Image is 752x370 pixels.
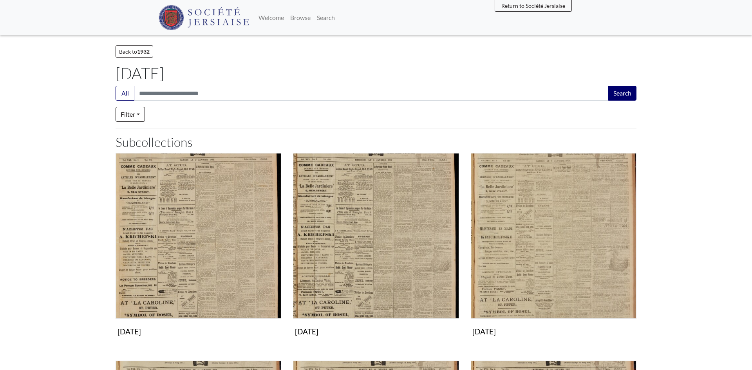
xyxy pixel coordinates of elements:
[116,86,134,101] button: All
[110,153,287,351] div: Subcollection
[116,107,145,122] a: Filter
[116,135,636,150] h2: Subcollections
[287,10,314,25] a: Browse
[608,86,636,101] button: Search
[465,153,642,351] div: Subcollection
[116,64,636,83] h1: [DATE]
[159,3,249,32] a: Société Jersiaise logo
[137,48,150,55] strong: 1932
[116,153,281,339] a: 2nd January 1932 [DATE]
[314,10,338,25] a: Search
[255,10,287,25] a: Welcome
[471,153,636,319] img: 9th January 1932
[471,153,636,339] a: 9th January 1932 [DATE]
[293,153,459,339] a: 6th January 1932 [DATE]
[287,153,465,351] div: Subcollection
[116,45,153,58] a: Back to1932
[159,5,249,30] img: Société Jersiaise
[501,2,565,9] span: Return to Société Jersiaise
[134,86,609,101] input: Search this collection...
[293,153,459,319] img: 6th January 1932
[116,153,281,319] img: 2nd January 1932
